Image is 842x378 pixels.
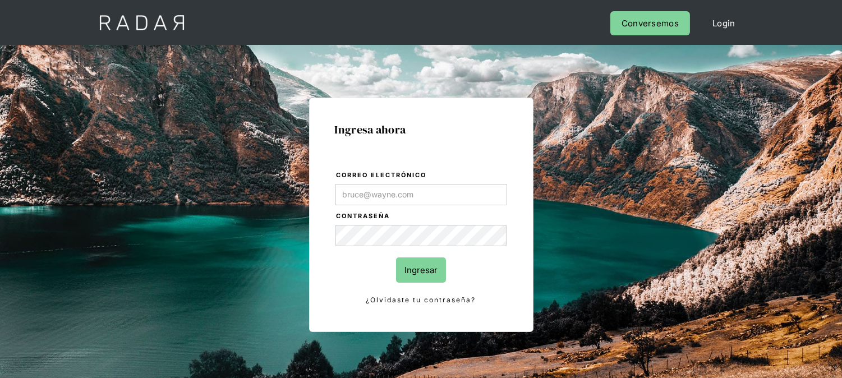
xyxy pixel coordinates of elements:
[335,184,507,205] input: bruce@wayne.com
[335,169,508,306] form: Login Form
[337,211,507,222] label: Contraseña
[610,11,690,35] a: Conversemos
[396,257,446,283] input: Ingresar
[335,294,507,306] a: ¿Olvidaste tu contraseña?
[337,170,507,181] label: Correo electrónico
[335,123,508,136] h1: Ingresa ahora
[701,11,747,35] a: Login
